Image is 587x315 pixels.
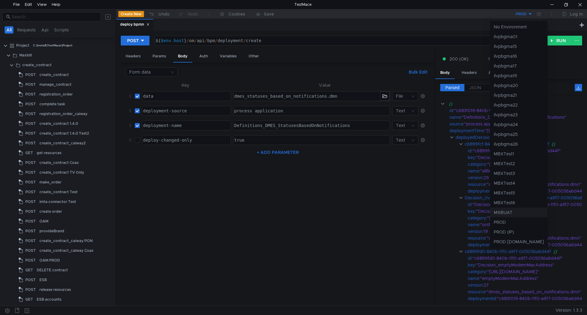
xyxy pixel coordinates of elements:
[490,129,548,139] li: ilvpbgma25
[490,159,548,168] li: MBXTest2
[490,168,548,178] li: MBXTest3
[490,198,548,208] li: MBXTest6
[490,188,548,198] li: MBXTest5
[490,110,548,120] li: ilvpbgma23
[490,217,548,227] li: PROD
[490,227,548,237] li: PROD (IP)
[490,178,548,188] li: MBXTest4
[490,71,548,81] li: ilvpbgma19
[490,237,548,247] li: PROD [DOMAIN_NAME]
[490,61,548,71] li: ilvpbgma17
[490,120,548,129] li: ilvpbgma24
[490,42,548,51] li: ilvpbgma15
[490,100,548,110] li: ilvpbgma22
[490,51,548,61] li: ilvpbgma16
[490,208,548,217] li: MXBUAT
[490,90,548,100] li: ilvpbgma21
[490,139,548,149] li: ilvpbgma26
[490,149,548,159] li: MBXTest1
[490,32,548,42] li: ilvpbgma01
[490,22,548,32] li: No Environment
[490,81,548,90] li: ilvpbgma20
